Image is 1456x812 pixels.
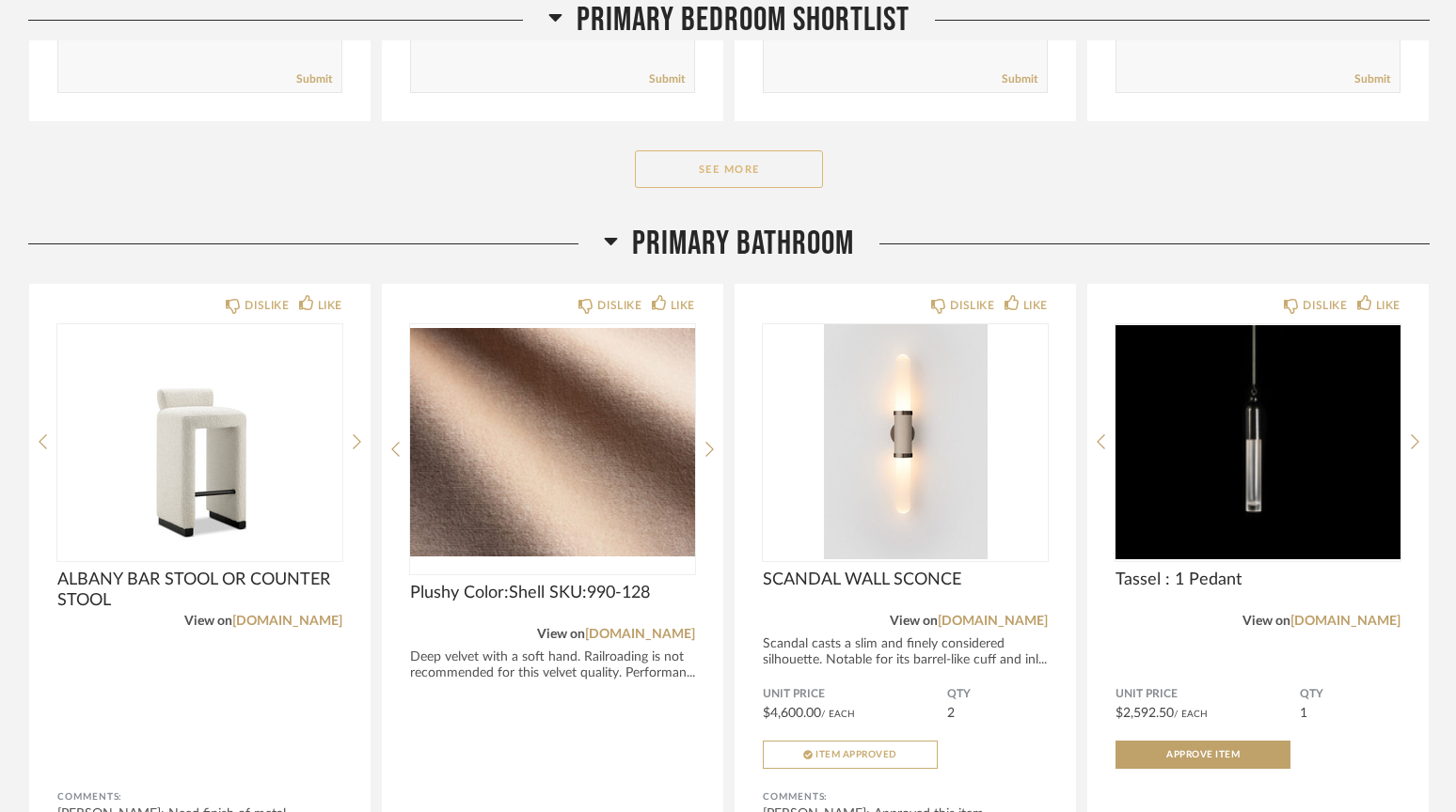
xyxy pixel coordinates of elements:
div: Comments: [763,788,1048,806]
a: Submit [1002,71,1037,87]
span: QTY [1300,687,1401,702]
span: Plushy Color:Shell SKU:990-128 [410,583,695,603]
span: 1 [1300,707,1307,720]
div: DISLIKE [950,296,994,315]
img: undefined [1116,324,1401,559]
a: Submit [1354,71,1390,87]
span: / Each [821,710,855,719]
span: / Each [1174,710,1208,719]
div: 0 [410,324,695,559]
span: View on [1242,615,1290,628]
img: undefined [57,324,342,559]
img: undefined [410,324,695,559]
a: [DOMAIN_NAME] [938,615,1048,628]
button: Approve Item [1116,741,1290,769]
span: ALBANY BAR STOOL OR COUNTER STOOL [57,570,342,611]
span: Unit Price [763,687,947,702]
span: 2 [947,707,955,720]
span: $4,600.00 [763,707,821,720]
button: Item Approved [763,741,938,769]
div: Comments: [57,788,342,806]
span: QTY [947,687,1048,702]
span: Approve Item [1166,750,1240,759]
div: LIKE [671,296,695,315]
div: Scandal casts a slim and finely considered silhouette. Notable for its barrel-like cuff and inl... [763,636,1048,668]
span: Unit Price [1116,687,1300,702]
div: DISLIKE [597,296,641,315]
a: Submit [296,71,332,87]
span: View on [537,628,585,641]
span: Item Approved [815,750,897,759]
a: [DOMAIN_NAME] [585,628,695,641]
span: SCANDAL WALL SCONCE [763,570,1048,590]
span: View on [890,615,938,628]
img: undefined [763,324,1048,559]
a: [DOMAIN_NAME] [1290,615,1401,628]
span: Primary Bathroom [632,224,854,264]
div: Deep velvet with a soft hand. Railroading is not recommended for this velvet quality. Performan... [410,649,695,681]
div: LIKE [318,296,342,315]
div: DISLIKE [1303,296,1347,315]
a: Submit [649,71,685,87]
a: [DOMAIN_NAME] [232,615,342,628]
div: DISLIKE [245,296,289,315]
span: View on [184,615,232,628]
div: LIKE [1376,296,1401,315]
span: Tassel : 1 Pedant [1116,570,1401,590]
div: LIKE [1023,296,1048,315]
span: $2,592.50 [1116,707,1174,720]
button: See More [635,150,823,188]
